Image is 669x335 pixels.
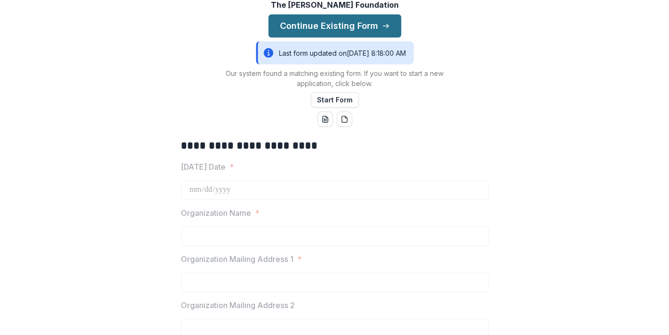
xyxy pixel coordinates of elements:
[317,112,333,127] button: word-download
[181,299,295,311] p: Organization Mailing Address 2
[181,161,226,173] p: [DATE] Date
[181,253,293,265] p: Organization Mailing Address 1
[215,68,455,88] p: Our system found a matching existing form. If you want to start a new application, click below.
[256,41,414,64] div: Last form updated on [DATE] 8:18:00 AM
[311,92,359,108] button: Start Form
[268,14,401,37] button: Continue Existing Form
[181,207,251,219] p: Organization Name
[337,112,352,127] button: pdf-download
